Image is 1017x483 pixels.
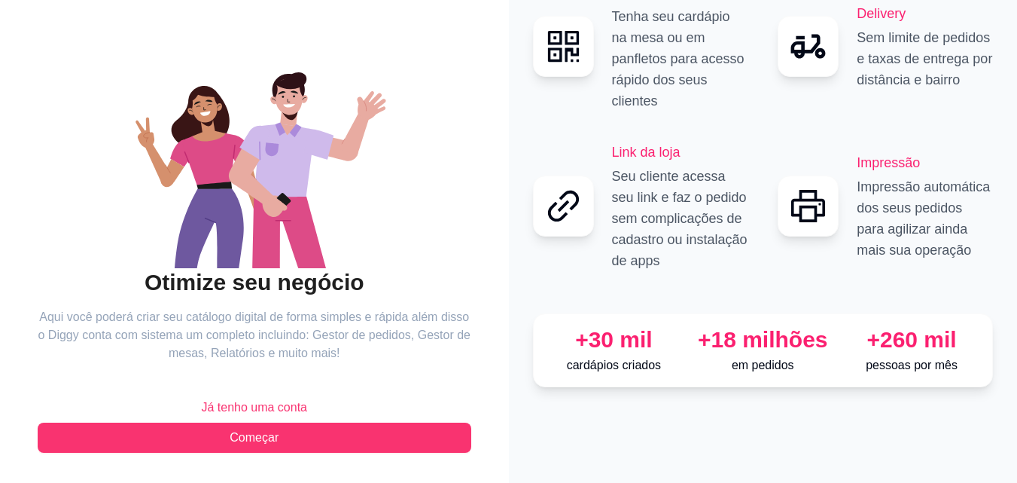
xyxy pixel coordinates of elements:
button: Começar [38,423,471,453]
article: Aqui você poderá criar seu catálogo digital de forma simples e rápida além disso o Diggy conta co... [38,308,471,362]
p: pessoas por mês [843,356,980,374]
span: Começar [230,429,279,447]
p: cardápios criados [546,356,683,374]
h2: Impressão [857,152,993,173]
div: +18 milhões [694,326,831,353]
p: Seu cliente acessa seu link e faz o pedido sem complicações de cadastro ou instalação de apps [612,166,748,271]
div: animation [38,42,471,268]
p: Impressão automática dos seus pedidos para agilizar ainda mais sua operação [857,176,993,261]
p: Tenha seu cardápio na mesa ou em panfletos para acesso rápido dos seus clientes [612,6,748,112]
p: em pedidos [694,356,831,374]
div: +30 mil [546,326,683,353]
h2: Delivery [857,3,993,24]
div: +260 mil [843,326,980,353]
h2: Otimize seu negócio [38,268,471,297]
p: Sem limite de pedidos e taxas de entrega por distância e bairro [857,27,993,90]
span: Já tenho uma conta [201,399,307,417]
button: Já tenho uma conta [38,393,471,423]
h2: Link da loja [612,142,748,163]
